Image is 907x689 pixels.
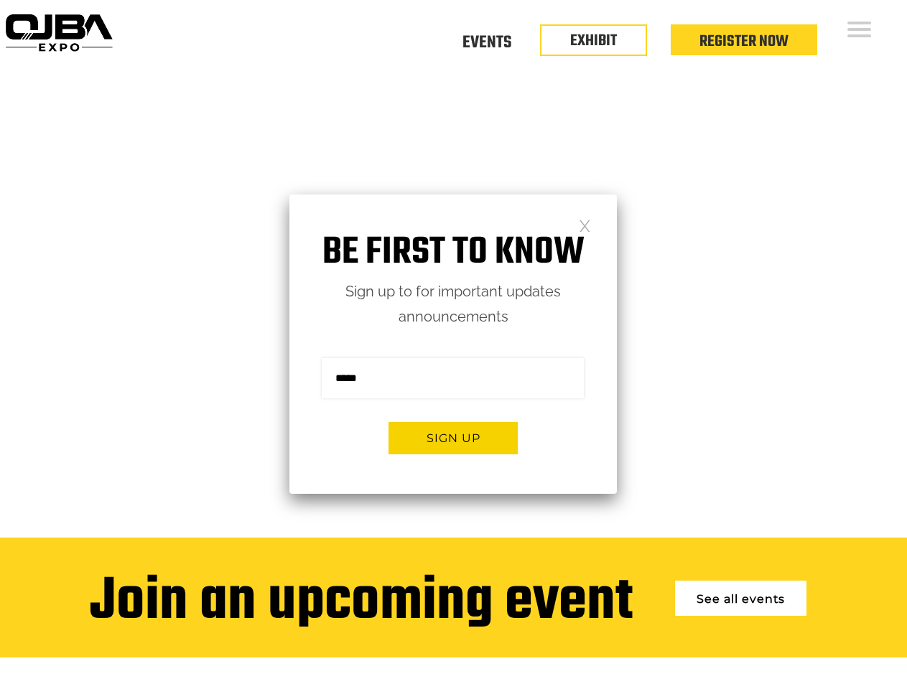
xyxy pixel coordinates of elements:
[289,279,617,329] p: Sign up to for important updates announcements
[579,219,591,231] a: Close
[675,581,806,616] a: See all events
[90,570,633,636] div: Join an upcoming event
[289,230,617,276] h1: Be first to know
[699,29,789,54] a: Register Now
[389,422,518,454] button: Sign up
[570,29,617,53] a: EXHIBIT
